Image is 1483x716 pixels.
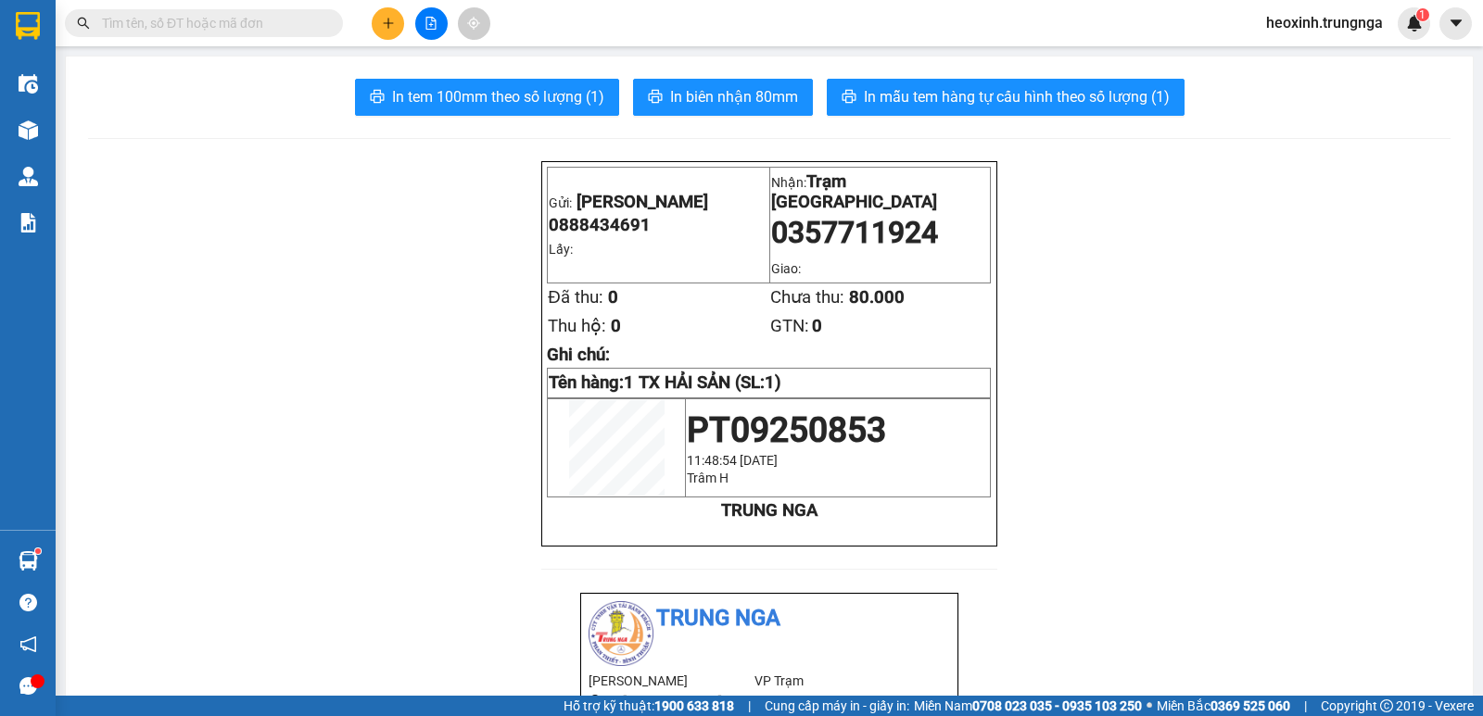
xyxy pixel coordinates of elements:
[611,316,621,336] span: 0
[77,17,90,30] span: search
[771,215,938,250] span: 0357711924
[765,696,909,716] span: Cung cấp máy in - giấy in:
[608,287,618,308] span: 0
[549,242,573,257] span: Lấy:
[589,601,950,636] li: Trung Nga
[19,635,37,653] span: notification
[687,453,778,468] span: 11:48:54 [DATE]
[19,213,38,232] img: solution-icon
[670,85,798,108] span: In biên nhận 80mm
[589,695,602,708] span: environment
[589,671,754,691] li: [PERSON_NAME]
[770,287,844,308] span: Chưa thu:
[1210,698,1290,713] strong: 0369 525 060
[1157,696,1290,716] span: Miền Bắc
[458,7,490,40] button: aim
[771,171,990,212] p: Nhận:
[842,89,856,107] span: printer
[770,316,809,336] span: GTN:
[1448,15,1464,31] span: caret-down
[765,372,781,393] span: 1)
[1419,8,1426,21] span: 1
[771,171,937,212] span: Trạm [GEOGRAPHIC_DATA]
[19,551,38,571] img: warehouse-icon
[382,17,395,30] span: plus
[35,548,41,554] sup: 1
[827,79,1185,116] button: printerIn mẫu tem hàng tự cấu hình theo số lượng (1)
[1439,7,1472,40] button: caret-down
[415,7,448,40] button: file-add
[721,500,818,521] strong: TRUNG NGA
[972,698,1142,713] strong: 0708 023 035 - 0935 103 250
[425,17,437,30] span: file-add
[467,17,480,30] span: aim
[1147,702,1152,710] span: ⚪️
[1416,8,1429,21] sup: 1
[654,698,734,713] strong: 1900 633 818
[1304,696,1307,716] span: |
[19,677,37,695] span: message
[1251,11,1398,34] span: heoxinh.trungnga
[849,287,905,308] span: 80.000
[549,215,651,235] span: 0888434691
[624,372,781,393] span: 1 TX HẢI SẢN (SL:
[19,167,38,186] img: warehouse-icon
[102,13,321,33] input: Tìm tên, số ĐT hoặc mã đơn
[548,287,602,308] span: Đã thu:
[648,89,663,107] span: printer
[372,7,404,40] button: plus
[812,316,822,336] span: 0
[19,74,38,94] img: warehouse-icon
[355,79,619,116] button: printerIn tem 100mm theo số lượng (1)
[549,372,781,393] strong: Tên hàng:
[16,12,40,40] img: logo-vxr
[748,696,751,716] span: |
[589,601,653,666] img: logo.jpg
[754,671,920,711] li: VP Trạm [GEOGRAPHIC_DATA]
[914,696,1142,716] span: Miền Nam
[633,79,813,116] button: printerIn biên nhận 80mm
[687,409,886,450] span: PT09250853
[1406,15,1423,31] img: icon-new-feature
[547,345,610,365] span: Ghi chú:
[1380,699,1393,712] span: copyright
[19,120,38,140] img: warehouse-icon
[392,85,604,108] span: In tem 100mm theo số lượng (1)
[370,89,385,107] span: printer
[577,192,708,212] span: [PERSON_NAME]
[548,316,606,336] span: Thu hộ:
[864,85,1170,108] span: In mẫu tem hàng tự cấu hình theo số lượng (1)
[549,192,767,212] p: Gửi:
[687,471,729,485] span: Trâm H
[19,594,37,611] span: question-circle
[564,696,734,716] span: Hỗ trợ kỹ thuật:
[771,261,801,276] span: Giao:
